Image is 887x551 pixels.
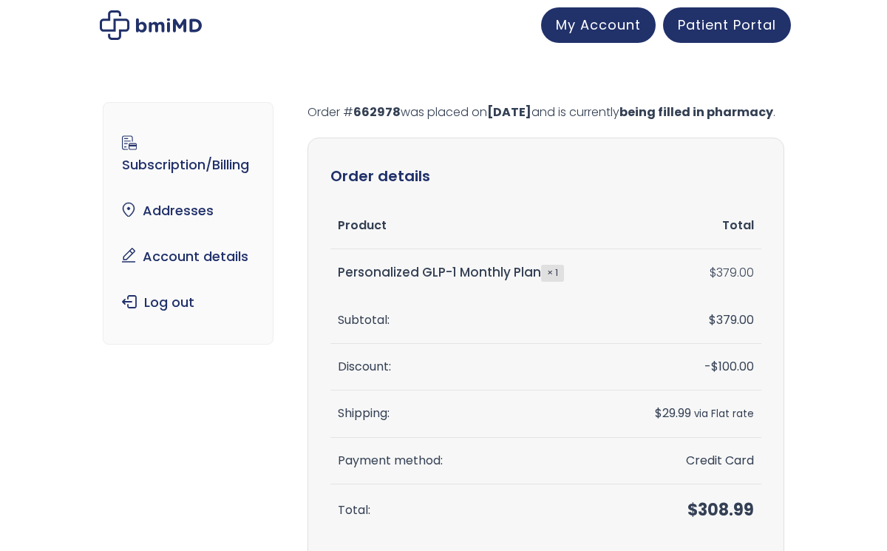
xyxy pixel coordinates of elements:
mark: being filled in pharmacy [619,104,773,121]
a: Account details [115,241,261,272]
span: 379.00 [709,311,754,328]
span: 100.00 [711,358,754,375]
mark: [DATE] [487,104,531,121]
strong: × 1 [541,265,564,281]
a: Addresses [115,195,261,226]
span: Patient Portal [678,16,776,34]
span: $ [687,498,698,521]
span: $ [655,405,662,422]
small: via Flat rate [694,407,754,421]
span: $ [711,358,718,375]
th: Shipping: [330,391,623,437]
p: Order # was placed on and is currently . [307,102,784,123]
th: Total: [330,484,623,537]
th: Discount: [330,344,623,391]
bdi: 379.00 [710,264,754,281]
a: Patient Portal [663,7,791,43]
a: Log out [115,287,261,318]
td: Personalized GLP-1 Monthly Plan [330,249,623,297]
th: Subtotal: [330,297,623,344]
span: $ [709,311,716,328]
img: My account [100,10,202,40]
mark: 662978 [353,104,401,121]
a: Subscription/Billing [115,129,261,180]
td: Credit Card [623,438,761,484]
th: Total [623,203,761,249]
span: 29.99 [655,405,691,422]
h2: Order details [330,160,761,192]
span: 308.99 [687,498,754,521]
span: $ [710,264,716,281]
a: My Account [541,7,656,43]
td: - [623,344,761,391]
span: My Account [556,16,641,34]
th: Payment method: [330,438,623,484]
th: Product [330,203,623,249]
nav: Account pages [103,102,273,345]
